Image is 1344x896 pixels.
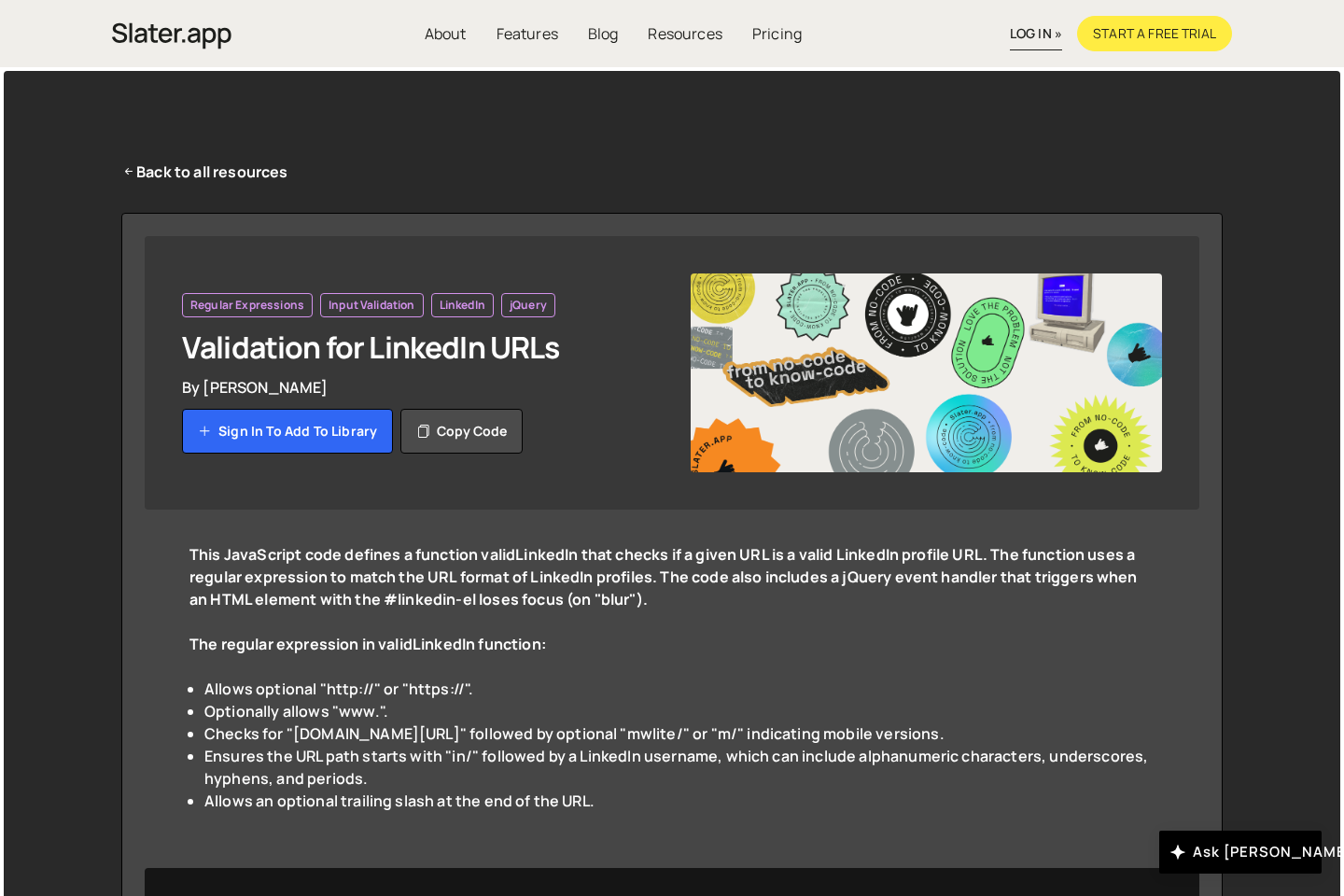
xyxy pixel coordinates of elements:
[1010,18,1062,50] a: log in »
[204,745,1155,790] li: Ensures the URL path starts with "in/" followed by a LinkedIn username, which can include alphanu...
[121,161,288,183] a: Back to all resources
[182,377,653,398] div: By [PERSON_NAME]
[204,700,1155,722] li: Optionally allows "www.".
[112,13,231,54] a: home
[400,409,523,454] button: Copy code
[1077,16,1232,51] a: Start a free trial
[510,298,547,313] span: jQuery
[204,678,1155,700] li: Allows optional "http://" or "https://".
[112,18,231,54] img: Slater is an modern coding environment with an inbuilt AI tool. Get custom code quickly with no c...
[189,634,546,654] strong: The regular expression in validLinkedIn function:
[182,409,393,454] a: Sign in to add to library
[440,298,485,313] span: LinkedIn
[737,16,817,51] a: Pricing
[190,298,304,313] span: Regular Expressions
[204,790,1155,812] li: Allows an optional trailing slash at the end of the URL.
[482,16,573,51] a: Features
[410,16,482,51] a: About
[1159,831,1322,874] button: Ask [PERSON_NAME]
[633,16,736,51] a: Resources
[182,329,653,366] h1: Validation for LinkedIn URLs
[691,273,1162,472] img: YT.png
[204,722,1155,745] li: Checks for "[DOMAIN_NAME][URL]" followed by optional "mwlite/" or "m/" indicating mobile versions.
[189,544,1138,609] strong: This JavaScript code defines a function validLinkedIn that checks if a given URL is a valid Linke...
[329,298,415,313] span: Input Validation
[573,16,634,51] a: Blog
